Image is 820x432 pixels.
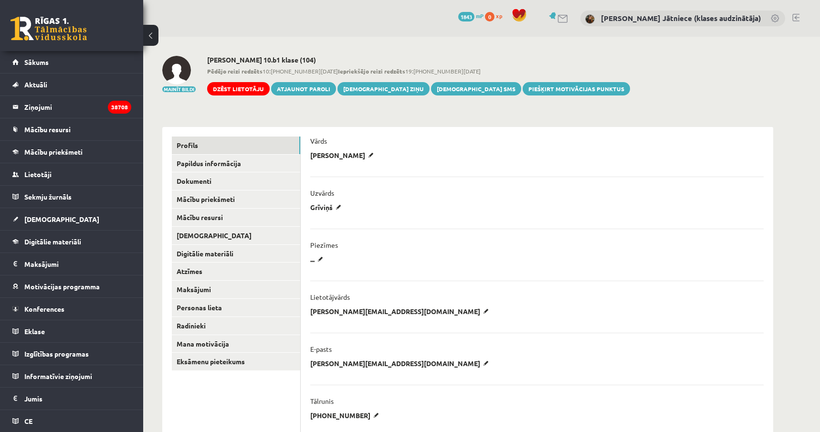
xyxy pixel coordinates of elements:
a: Jumis [12,388,131,410]
a: Lietotāji [12,163,131,185]
a: Mācību priekšmeti [12,141,131,163]
p: Vārds [310,137,327,145]
a: Atzīmes [172,263,300,280]
span: Sekmju žurnāls [24,192,72,201]
a: Piešķirt motivācijas punktus [523,82,630,95]
a: Dokumenti [172,172,300,190]
span: Motivācijas programma [24,282,100,291]
legend: Maksājumi [24,253,131,275]
a: Maksājumi [12,253,131,275]
span: Sākums [24,58,49,66]
span: Mācību resursi [24,125,71,134]
span: Informatīvie ziņojumi [24,372,92,380]
a: Rīgas 1. Tālmācības vidusskola [11,17,87,41]
a: Eklase [12,320,131,342]
a: Sekmju žurnāls [12,186,131,208]
a: Sākums [12,51,131,73]
span: Eklase [24,327,45,336]
a: Mana motivācija [172,335,300,353]
span: 10:[PHONE_NUMBER][DATE] 19:[PHONE_NUMBER][DATE] [207,67,630,75]
p: Uzvārds [310,189,334,197]
span: xp [496,12,502,20]
p: [PERSON_NAME] [310,151,377,159]
a: Dzēst lietotāju [207,82,270,95]
p: [PERSON_NAME][EMAIL_ADDRESS][DOMAIN_NAME] [310,307,492,316]
a: Ziņojumi38708 [12,96,131,118]
p: [PHONE_NUMBER] [310,411,382,420]
a: [DEMOGRAPHIC_DATA] [12,208,131,230]
a: [DEMOGRAPHIC_DATA] ziņu [337,82,430,95]
span: [DEMOGRAPHIC_DATA] [24,215,99,223]
button: Mainīt bildi [162,86,196,92]
a: 0 xp [485,12,507,20]
i: 38708 [108,101,131,114]
p: ... [310,255,326,263]
p: Lietotājvārds [310,293,350,301]
p: Tālrunis [310,397,334,405]
span: Lietotāji [24,170,52,179]
img: Gintars Grīviņš [162,56,191,84]
a: Papildus informācija [172,155,300,172]
a: Radinieki [172,317,300,335]
a: Digitālie materiāli [172,245,300,263]
p: E-pasts [310,345,332,353]
span: Konferences [24,305,64,313]
b: Pēdējo reizi redzēts [207,67,263,75]
a: Profils [172,137,300,154]
a: Mācību resursi [12,118,131,140]
img: Anda Laine Jātniece (klases audzinātāja) [585,14,595,24]
p: [PERSON_NAME][EMAIL_ADDRESS][DOMAIN_NAME] [310,359,492,368]
b: Iepriekšējo reizi redzēts [338,67,405,75]
span: Izglītības programas [24,349,89,358]
legend: Ziņojumi [24,96,131,118]
h2: [PERSON_NAME] 10.b1 klase (104) [207,56,630,64]
span: 0 [485,12,494,21]
a: Aktuāli [12,74,131,95]
a: Eksāmenu pieteikums [172,353,300,370]
a: [DEMOGRAPHIC_DATA] [172,227,300,244]
span: CE [24,417,32,425]
span: 1843 [458,12,474,21]
a: [PERSON_NAME] Jātniece (klases audzinātāja) [601,13,761,23]
span: Digitālie materiāli [24,237,81,246]
a: Motivācijas programma [12,275,131,297]
a: Izglītības programas [12,343,131,365]
a: Mācību priekšmeti [172,190,300,208]
a: Konferences [12,298,131,320]
span: mP [476,12,484,20]
span: Aktuāli [24,80,47,89]
a: 1843 mP [458,12,484,20]
a: Mācību resursi [172,209,300,226]
a: Atjaunot paroli [271,82,336,95]
p: Grīviņš [310,203,345,211]
a: Informatīvie ziņojumi [12,365,131,387]
a: Digitālie materiāli [12,231,131,253]
p: Piezīmes [310,241,338,249]
a: CE [12,410,131,432]
span: Jumis [24,394,42,403]
a: Personas lieta [172,299,300,316]
a: [DEMOGRAPHIC_DATA] SMS [431,82,521,95]
a: Maksājumi [172,281,300,298]
span: Mācību priekšmeti [24,148,83,156]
